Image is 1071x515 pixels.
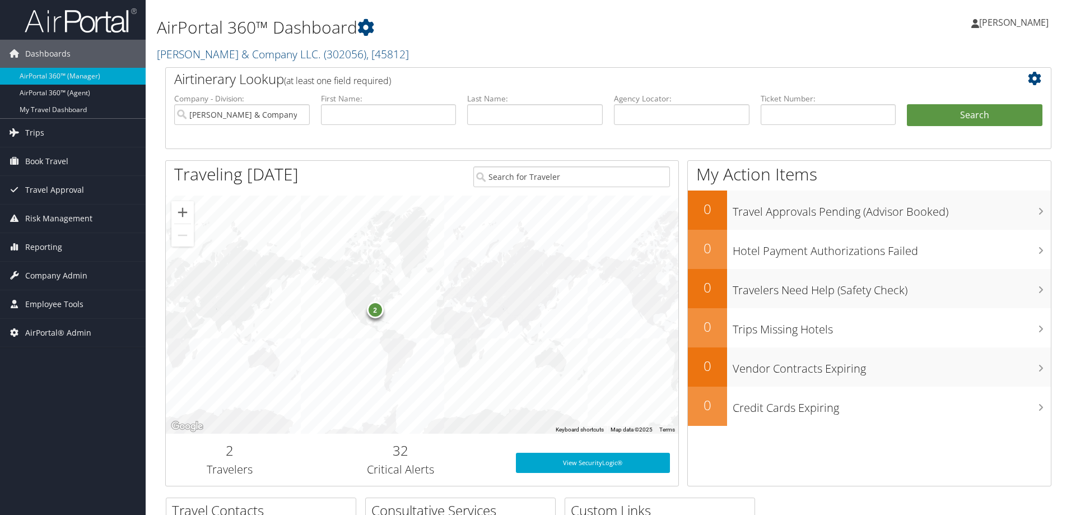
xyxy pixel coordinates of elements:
[174,441,286,460] h2: 2
[688,356,727,375] h2: 0
[171,201,194,224] button: Zoom in
[473,166,670,187] input: Search for Traveler
[614,93,749,104] label: Agency Locator:
[688,347,1051,387] a: 0Vendor Contracts Expiring
[174,93,310,104] label: Company - Division:
[979,16,1049,29] span: [PERSON_NAME]
[284,75,391,87] span: (at least one field required)
[25,119,44,147] span: Trips
[25,290,83,318] span: Employee Tools
[25,40,71,68] span: Dashboards
[169,419,206,434] img: Google
[169,419,206,434] a: Open this area in Google Maps (opens a new window)
[25,319,91,347] span: AirPortal® Admin
[688,230,1051,269] a: 0Hotel Payment Authorizations Failed
[688,191,1051,230] a: 0Travel Approvals Pending (Advisor Booked)
[688,239,727,258] h2: 0
[174,163,299,186] h1: Traveling [DATE]
[25,7,137,34] img: airportal-logo.png
[688,269,1051,308] a: 0Travelers Need Help (Safety Check)
[733,355,1051,377] h3: Vendor Contracts Expiring
[467,93,603,104] label: Last Name:
[688,308,1051,347] a: 0Trips Missing Hotels
[366,47,409,62] span: , [ 45812 ]
[25,147,68,175] span: Book Travel
[733,316,1051,337] h3: Trips Missing Hotels
[321,93,457,104] label: First Name:
[157,47,409,62] a: [PERSON_NAME] & Company LLC.
[25,233,62,261] span: Reporting
[733,238,1051,259] h3: Hotel Payment Authorizations Failed
[25,262,87,290] span: Company Admin
[688,163,1051,186] h1: My Action Items
[761,93,896,104] label: Ticket Number:
[171,224,194,247] button: Zoom out
[174,69,968,89] h2: Airtinerary Lookup
[688,317,727,336] h2: 0
[907,104,1042,127] button: Search
[174,462,286,477] h3: Travelers
[556,426,604,434] button: Keyboard shortcuts
[688,199,727,219] h2: 0
[971,6,1060,39] a: [PERSON_NAME]
[733,395,1051,416] h3: Credit Cards Expiring
[302,462,499,477] h3: Critical Alerts
[688,396,727,415] h2: 0
[733,277,1051,298] h3: Travelers Need Help (Safety Check)
[733,198,1051,220] h3: Travel Approvals Pending (Advisor Booked)
[367,301,384,318] div: 2
[688,278,727,297] h2: 0
[25,176,84,204] span: Travel Approval
[25,205,92,233] span: Risk Management
[324,47,366,62] span: ( 302056 )
[688,387,1051,426] a: 0Credit Cards Expiring
[157,16,759,39] h1: AirPortal 360™ Dashboard
[659,426,675,433] a: Terms (opens in new tab)
[516,453,670,473] a: View SecurityLogic®
[302,441,499,460] h2: 32
[611,426,653,433] span: Map data ©2025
